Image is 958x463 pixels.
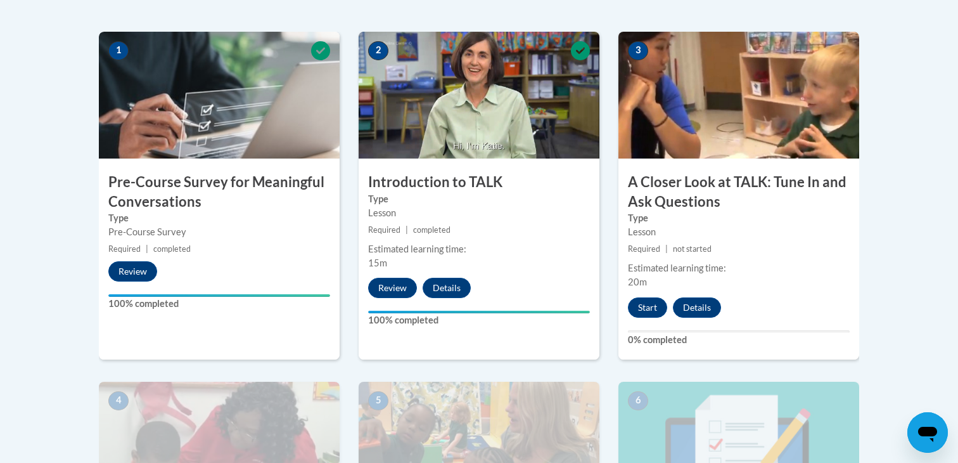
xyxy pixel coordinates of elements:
[628,333,850,347] label: 0% completed
[108,225,330,239] div: Pre-Course Survey
[108,297,330,311] label: 100% completed
[628,244,660,254] span: Required
[665,244,668,254] span: |
[359,173,599,192] h3: Introduction to TALK
[108,294,330,297] div: Your progress
[628,211,850,225] label: Type
[907,412,948,453] iframe: Button to launch messaging window
[673,297,721,318] button: Details
[146,244,148,254] span: |
[368,313,590,327] label: 100% completed
[153,244,191,254] span: completed
[628,277,647,287] span: 20m
[628,41,648,60] span: 3
[368,225,400,235] span: Required
[628,391,648,410] span: 6
[673,244,712,254] span: not started
[368,391,388,410] span: 5
[618,32,859,159] img: Course Image
[628,261,850,275] div: Estimated learning time:
[99,173,340,212] h3: Pre-Course Survey for Meaningful Conversations
[368,311,590,313] div: Your progress
[99,32,340,159] img: Course Image
[628,297,667,318] button: Start
[368,41,388,60] span: 2
[108,391,129,410] span: 4
[406,225,408,235] span: |
[423,278,471,298] button: Details
[368,192,590,206] label: Type
[413,225,450,235] span: completed
[359,32,599,159] img: Course Image
[108,211,330,225] label: Type
[368,242,590,256] div: Estimated learning time:
[368,278,417,298] button: Review
[108,261,157,282] button: Review
[108,41,129,60] span: 1
[618,173,859,212] h3: A Closer Look at TALK: Tune In and Ask Questions
[108,244,141,254] span: Required
[368,258,387,268] span: 15m
[628,225,850,239] div: Lesson
[368,206,590,220] div: Lesson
